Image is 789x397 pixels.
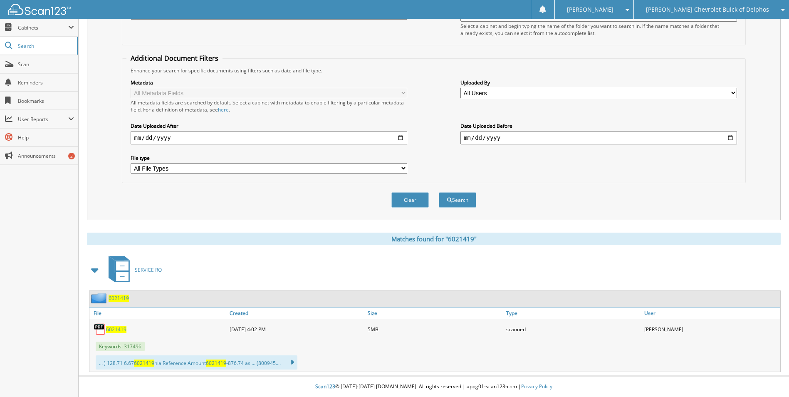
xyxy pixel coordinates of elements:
a: here [218,106,229,113]
div: Matches found for "6021419" [87,233,781,245]
a: Size [366,308,504,319]
label: Metadata [131,79,407,86]
span: User Reports [18,116,68,123]
span: Bookmarks [18,97,74,104]
img: folder2.png [91,293,109,303]
div: Enhance your search for specific documents using filters such as date and file type. [126,67,741,74]
input: start [131,131,407,144]
div: All metadata fields are searched by default. Select a cabinet with metadata to enable filtering b... [131,99,407,113]
span: Help [18,134,74,141]
a: Type [504,308,642,319]
label: File type [131,154,407,161]
a: 6021419 [109,295,129,302]
div: 5MB [366,321,504,337]
div: © [DATE]-[DATE] [DOMAIN_NAME]. All rights reserved | appg01-scan123-com | [79,377,789,397]
a: Privacy Policy [521,383,552,390]
span: Keywords: 317496 [96,342,145,351]
div: 2 [68,153,75,159]
span: SERVICE RO [135,266,162,273]
div: [DATE] 4:02 PM [228,321,366,337]
span: [PERSON_NAME] Chevrolet Buick of Delphos [646,7,769,12]
span: Cabinets [18,24,68,31]
input: end [460,131,737,144]
span: Reminders [18,79,74,86]
a: File [89,308,228,319]
a: User [642,308,780,319]
div: scanned [504,321,642,337]
span: [PERSON_NAME] [567,7,613,12]
span: Scan [18,61,74,68]
span: 6021419 [206,360,226,367]
img: scan123-logo-white.svg [8,4,71,15]
label: Uploaded By [460,79,737,86]
a: 6021419 [106,326,126,333]
label: Date Uploaded Before [460,122,737,129]
label: Date Uploaded After [131,122,407,129]
span: Scan123 [315,383,335,390]
a: SERVICE RO [104,253,162,286]
span: 6021419 [134,360,154,367]
button: Search [439,192,476,208]
span: Search [18,42,73,50]
div: Select a cabinet and begin typing the name of the folder you want to search in. If the name match... [460,22,737,37]
img: PDF.png [94,323,106,335]
div: ... ) 128.71 6.67 nia Reference Amount -876.74 as ... (800945.... [96,355,297,370]
span: Announcements [18,152,74,159]
a: Created [228,308,366,319]
legend: Additional Document Filters [126,54,223,63]
div: [PERSON_NAME] [642,321,780,337]
button: Clear [391,192,429,208]
iframe: Chat Widget [747,357,789,397]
